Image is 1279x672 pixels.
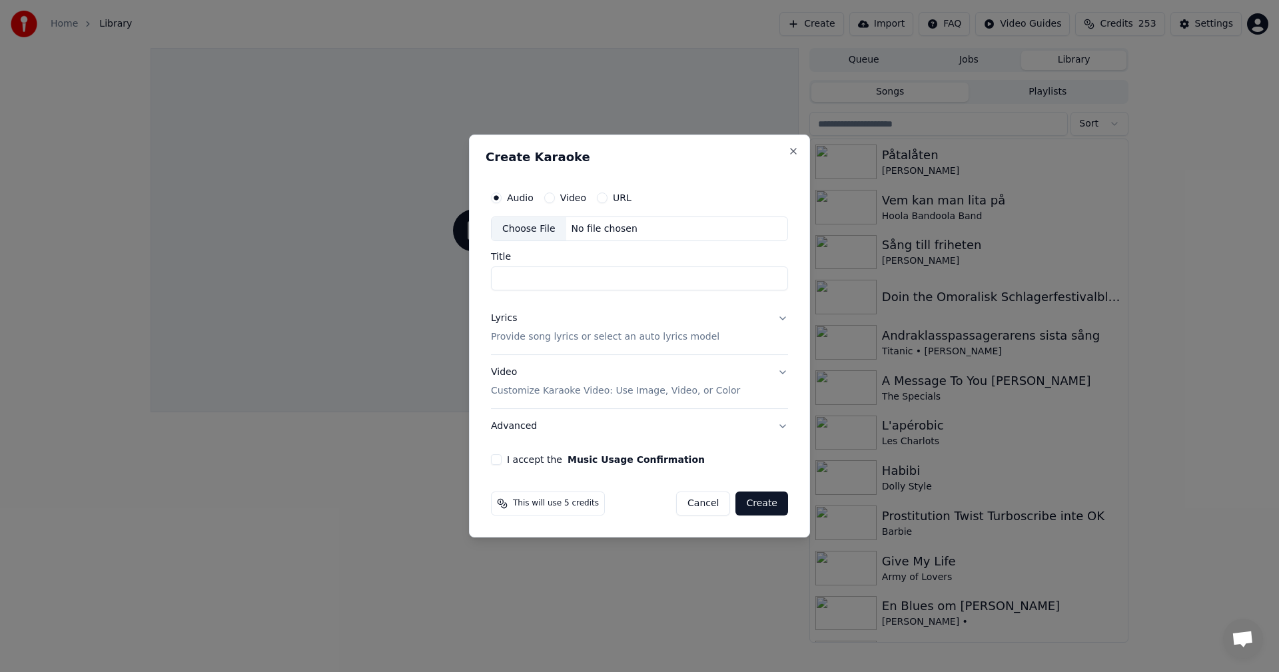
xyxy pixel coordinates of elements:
p: Customize Karaoke Video: Use Image, Video, or Color [491,384,740,398]
label: Title [491,252,788,262]
p: Provide song lyrics or select an auto lyrics model [491,331,719,344]
div: Lyrics [491,312,517,326]
div: No file chosen [566,222,643,236]
label: Audio [507,193,534,202]
h2: Create Karaoke [486,151,793,163]
button: VideoCustomize Karaoke Video: Use Image, Video, or Color [491,356,788,409]
button: Cancel [676,492,730,515]
button: I accept the [568,455,705,464]
button: Create [735,492,788,515]
label: Video [560,193,586,202]
div: Choose File [492,217,566,241]
label: I accept the [507,455,705,464]
button: Advanced [491,409,788,444]
div: Video [491,366,740,398]
button: LyricsProvide song lyrics or select an auto lyrics model [491,302,788,355]
label: URL [613,193,632,202]
span: This will use 5 credits [513,498,599,509]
